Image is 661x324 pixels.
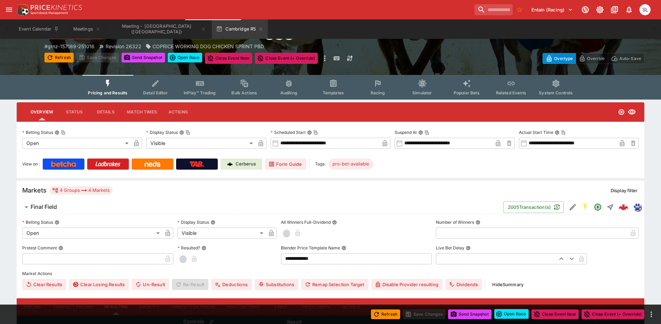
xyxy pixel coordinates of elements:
[90,104,121,120] button: Details
[227,161,233,167] img: Cerberus
[146,138,255,149] div: Visible
[519,129,553,135] p: Actual Start Time
[201,246,206,250] button: Resulted?
[418,130,423,135] button: Suspend AtCopy To Clipboard
[555,130,560,135] button: Actual Start TimeCopy To Clipboard
[44,53,74,62] button: Refresh
[3,3,15,16] button: open drawer
[576,53,608,64] button: Override
[255,53,318,64] button: Close Event (+ Override)
[177,219,209,225] p: Display Status
[307,130,312,135] button: Scheduled StartCopy To Clipboard
[106,43,141,50] p: Revision 26322
[99,298,133,315] button: Resulting
[22,228,162,239] div: Open
[25,104,59,120] button: Overview
[179,130,184,135] button: Display StatusCopy To Clipboard
[172,279,208,290] span: Re-Result
[22,245,57,251] p: Protest Comment
[163,104,194,120] button: Actions
[22,268,639,279] label: Market Actions
[143,90,168,95] span: Detail Editor
[165,298,221,315] button: Competitor Prices
[184,90,216,95] span: InPlay™ Trading
[647,310,655,318] button: more
[58,246,63,250] button: Protest Comment
[436,219,474,225] p: Number of Winners
[95,161,121,167] img: Ladbrokes
[31,11,68,15] img: Sportsbook Management
[474,4,513,15] input: search
[543,53,576,64] button: Overtype
[55,130,59,135] button: Betting StatusCopy To Clipboard
[221,159,262,170] a: Cerberus
[22,159,40,170] label: View on :
[132,279,169,290] button: Un-Result
[623,3,635,16] button: Notifications
[539,90,573,95] span: System Controls
[618,109,625,116] svg: Open
[48,298,99,315] button: Product Pricing
[633,203,642,211] div: grnz
[395,129,417,135] p: Suspend At
[637,2,653,17] button: Singa Livett
[488,279,528,290] button: HideSummary
[231,90,257,95] span: Bulk Actions
[22,219,53,225] p: Betting Status
[211,279,252,290] button: Deductions
[606,185,642,196] button: Display filter
[628,108,636,116] svg: Visible
[335,298,366,315] button: Details
[265,298,296,315] button: Links
[212,19,268,39] button: Cambridge R5
[190,161,204,167] img: TabNZ
[296,298,335,315] button: Price Limits
[466,246,471,250] button: Live Bet Delay
[15,3,29,17] img: PriceKinetics Logo
[496,90,526,95] span: Related Events
[371,309,400,319] button: Refresh
[619,55,641,62] p: Auto-Save
[88,90,127,95] span: Pricing and Results
[554,55,573,62] p: Overtype
[110,19,210,39] button: Meeting - Cambridge (NZ)
[567,201,579,213] button: Edit Detail
[51,161,76,167] img: Betcha
[168,53,202,62] div: split button
[146,129,178,135] p: Display Status
[281,245,340,251] p: Blender Price Template Name
[52,186,110,195] div: 4 Groups 4 Markets
[531,309,579,319] button: Close Event Now
[61,130,66,135] button: Copy To Clipboard
[424,130,429,135] button: Copy To Clipboard
[619,202,628,212] div: 189b6cb8-2c7f-4dc2-88ad-ad7b152604b3
[619,202,628,212] img: logo-cerberus--red.svg
[22,129,53,135] p: Betting Status
[634,203,641,211] img: grnz
[579,3,592,16] button: Connected to PK
[454,90,480,95] span: Popular Bets
[592,201,604,213] button: Open
[587,55,605,62] p: Override
[445,279,482,290] button: Dividends
[221,298,265,315] button: Fluctuations
[494,309,529,319] button: Open Race
[210,220,215,225] button: Display Status
[271,129,306,135] p: Scheduled Start
[579,201,592,213] button: SGM Enabled
[44,43,94,50] p: Copy To Clipboard
[323,90,344,95] span: Templates
[617,200,630,214] a: 189b6cb8-2c7f-4dc2-88ad-ad7b152604b3
[301,279,369,290] button: Remap Selection Target
[313,130,318,135] button: Copy To Clipboard
[177,228,266,239] div: Visible
[31,203,57,211] h6: Final Field
[608,53,644,64] button: Auto-Save
[494,309,529,319] div: split button
[315,159,325,170] label: Tags:
[22,138,131,149] div: Open
[55,220,59,225] button: Betting Status
[236,161,256,168] p: Cerberus
[134,298,165,315] button: Liability
[328,159,373,170] div: Betting Target: cerberus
